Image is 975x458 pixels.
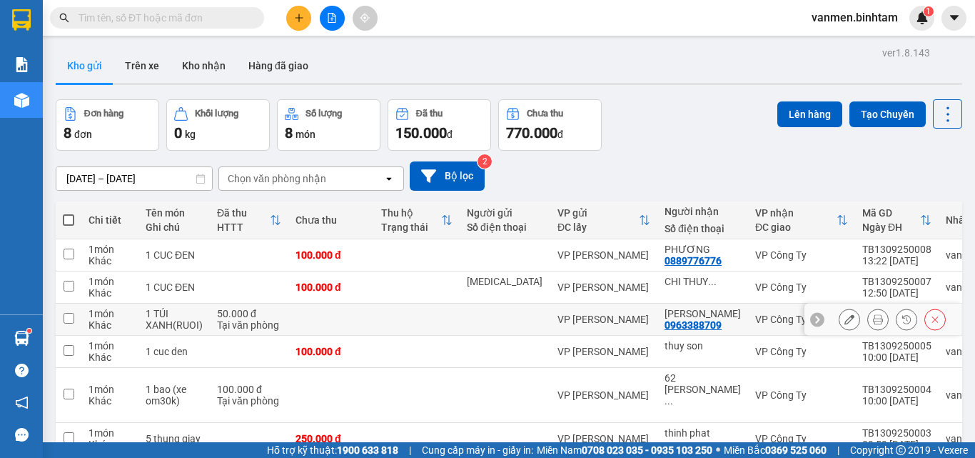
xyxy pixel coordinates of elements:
div: Thu hộ [381,207,441,219]
div: VP Công Ty [755,433,848,444]
div: 1 món [89,384,131,395]
span: 1 [926,6,931,16]
span: file-add [327,13,337,23]
img: warehouse-icon [14,93,29,108]
div: Khác [89,395,131,407]
th: Toggle SortBy [550,201,657,239]
div: ĐC giao [755,221,837,233]
th: Toggle SortBy [855,201,939,239]
div: 0963388709 [665,319,722,331]
input: Select a date range. [56,167,212,190]
span: ... [665,395,673,407]
div: Khác [89,439,131,450]
strong: 0708 023 035 - 0935 103 250 [582,444,712,456]
div: 1 món [89,308,131,319]
div: Người gửi [467,207,543,219]
span: search [59,13,69,23]
div: Số điện thoại [665,223,741,234]
span: | [837,442,839,458]
button: Tạo Chuyến [849,101,926,127]
span: Miền Bắc [724,442,827,458]
div: 100.000 đ [217,384,281,395]
div: Chọn văn phòng nhận [228,171,326,186]
span: copyright [896,445,906,455]
div: HTTT [217,221,270,233]
div: Tại văn phòng [217,395,281,407]
button: Kho gửi [56,49,113,83]
button: aim [353,6,378,31]
div: Khác [89,255,131,267]
button: plus [286,6,311,31]
span: đ [557,129,563,140]
div: 5 thung giay [146,433,203,444]
img: logo-vxr [12,9,31,31]
span: 8 [64,124,71,141]
span: Hỗ trợ kỹ thuật: [267,442,398,458]
button: Đã thu150.000đ [388,99,491,151]
button: Kho nhận [171,49,237,83]
div: 1 món [89,427,131,439]
strong: 0369 525 060 [765,444,827,456]
div: Chưa thu [527,109,563,119]
div: Số lượng [305,109,342,119]
div: Khác [89,319,131,331]
button: Hàng đã giao [237,49,320,83]
div: 50.000 đ [217,308,281,319]
span: message [15,428,29,442]
strong: 1900 633 818 [337,444,398,456]
div: TB1309250007 [862,276,931,287]
div: ĐC lấy [557,221,639,233]
button: caret-down [941,6,966,31]
span: ... [708,276,717,287]
div: 09:59 [DATE] [862,439,931,450]
div: 62 nguyen tu tan [665,372,741,407]
div: Ghi chú [146,221,203,233]
span: món [295,129,315,140]
div: Khối lượng [195,109,238,119]
button: file-add [320,6,345,31]
button: Bộ lọc [410,161,485,191]
sup: 1 [924,6,934,16]
div: ver 1.8.143 [882,45,930,61]
span: 770.000 [506,124,557,141]
div: Khác [89,287,131,299]
div: VP [PERSON_NAME] [557,282,650,293]
div: Đã thu [217,207,270,219]
div: 1 món [89,340,131,352]
div: BÙI HOÀNG [665,308,741,319]
th: Toggle SortBy [374,201,460,239]
div: 100.000 đ [295,346,367,357]
span: 8 [285,124,293,141]
div: Đã thu [416,109,443,119]
button: Đơn hàng8đơn [56,99,159,151]
sup: 2 [478,154,492,169]
span: aim [360,13,370,23]
div: thuy son [665,340,741,352]
div: TB1309250003 [862,427,931,439]
div: 10:00 [DATE] [862,352,931,363]
span: đ [447,129,453,140]
span: Miền Nam [537,442,712,458]
button: Chưa thu770.000đ [498,99,602,151]
div: 0889776776 [665,255,722,267]
div: 1 món [89,276,131,287]
div: Tên món [146,207,203,219]
button: Số lượng8món [277,99,380,151]
span: 150.000 [395,124,447,141]
div: 13:22 [DATE] [862,255,931,267]
div: VP [PERSON_NAME] [557,249,650,261]
div: Số điện thoại [467,221,543,233]
button: Lên hàng [777,101,842,127]
div: 1 bao (xe om30k) [146,384,203,407]
div: VP [PERSON_NAME] [557,314,650,325]
span: vanmen.binhtam [800,9,909,26]
div: Khác [89,352,131,363]
div: 1 cuc den [146,346,203,357]
div: VP [PERSON_NAME] [557,433,650,444]
div: 1 CUC ĐEN [146,249,203,261]
span: caret-down [948,11,961,24]
span: ⚪️ [716,447,720,453]
div: VP Công Ty [755,389,848,401]
div: VP Công Ty [755,249,848,261]
div: Sửa đơn hàng [839,309,860,330]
